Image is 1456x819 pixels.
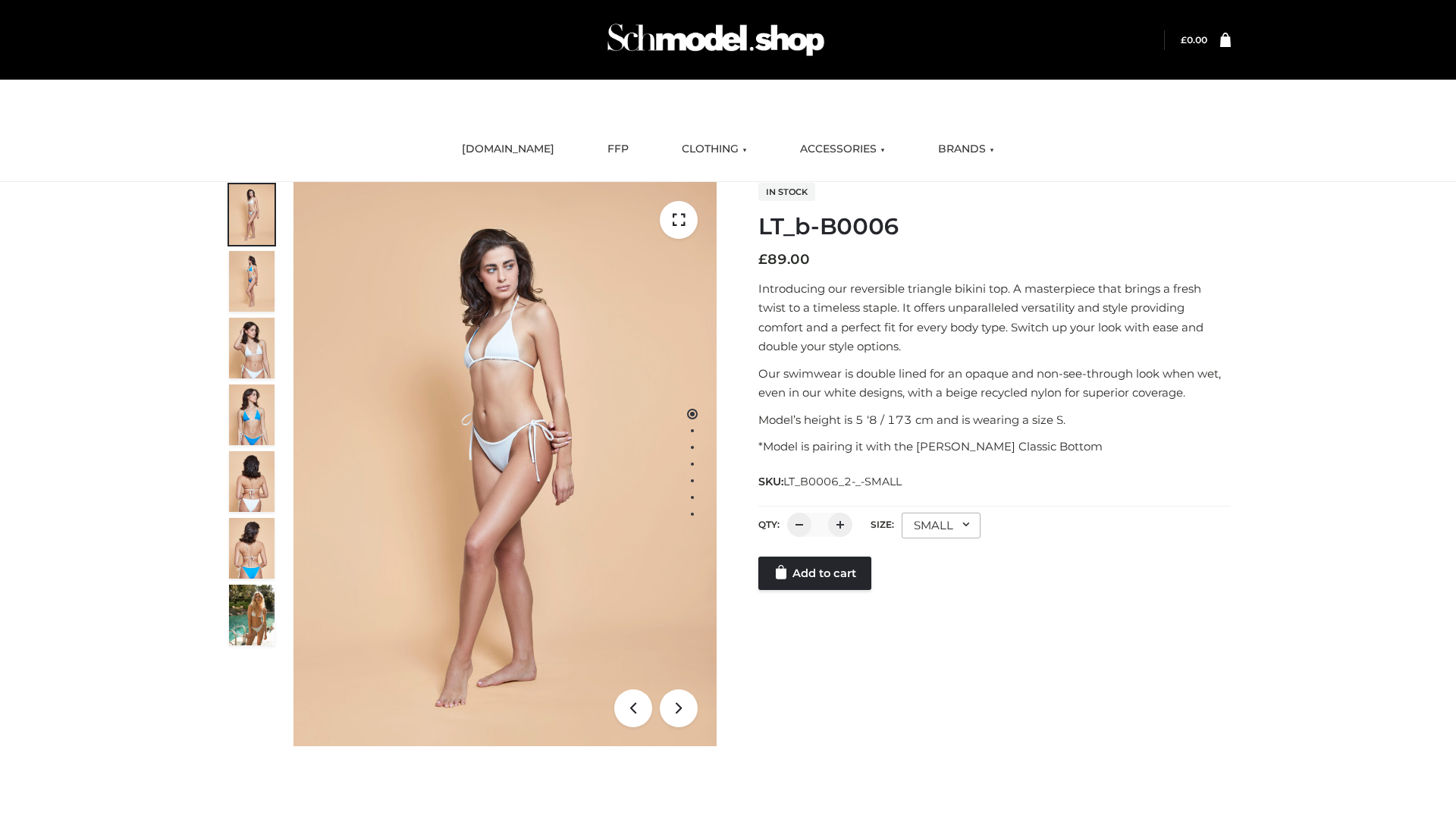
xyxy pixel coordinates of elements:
span: In stock [758,183,815,201]
label: QTY: [758,519,780,530]
img: ArielClassicBikiniTop_CloudNine_AzureSky_OW114ECO_7-scaled.jpg [229,451,275,512]
span: £ [1181,34,1187,45]
a: ACCESSORIES [789,133,896,166]
span: LT_B0006_2-_-SMALL [783,475,902,488]
a: FFP [596,133,640,166]
label: Size: [871,519,894,530]
p: *Model is pairing it with the [PERSON_NAME] Classic Bottom [758,437,1231,457]
div: SMALL [902,513,981,538]
h1: LT_b-B0006 [758,213,1231,240]
bdi: 89.00 [758,251,810,268]
span: SKU: [758,472,903,491]
span: £ [758,251,767,268]
img: ArielClassicBikiniTop_CloudNine_AzureSky_OW114ECO_1-scaled.jpg [229,184,275,245]
img: ArielClassicBikiniTop_CloudNine_AzureSky_OW114ECO_3-scaled.jpg [229,318,275,378]
p: Model’s height is 5 ‘8 / 173 cm and is wearing a size S. [758,410,1231,430]
bdi: 0.00 [1181,34,1207,45]
a: £0.00 [1181,34,1207,45]
img: ArielClassicBikiniTop_CloudNine_AzureSky_OW114ECO_4-scaled.jpg [229,384,275,445]
a: BRANDS [927,133,1006,166]
img: ArielClassicBikiniTop_CloudNine_AzureSky_OW114ECO_1 [293,182,717,746]
p: Introducing our reversible triangle bikini top. A masterpiece that brings a fresh twist to a time... [758,279,1231,356]
a: [DOMAIN_NAME] [450,133,566,166]
a: CLOTHING [670,133,758,166]
p: Our swimwear is double lined for an opaque and non-see-through look when wet, even in our white d... [758,364,1231,403]
img: ArielClassicBikiniTop_CloudNine_AzureSky_OW114ECO_8-scaled.jpg [229,518,275,579]
img: Schmodel Admin 964 [602,10,830,70]
img: Arieltop_CloudNine_AzureSky2.jpg [229,585,275,645]
img: ArielClassicBikiniTop_CloudNine_AzureSky_OW114ECO_2-scaled.jpg [229,251,275,312]
a: Add to cart [758,557,871,590]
